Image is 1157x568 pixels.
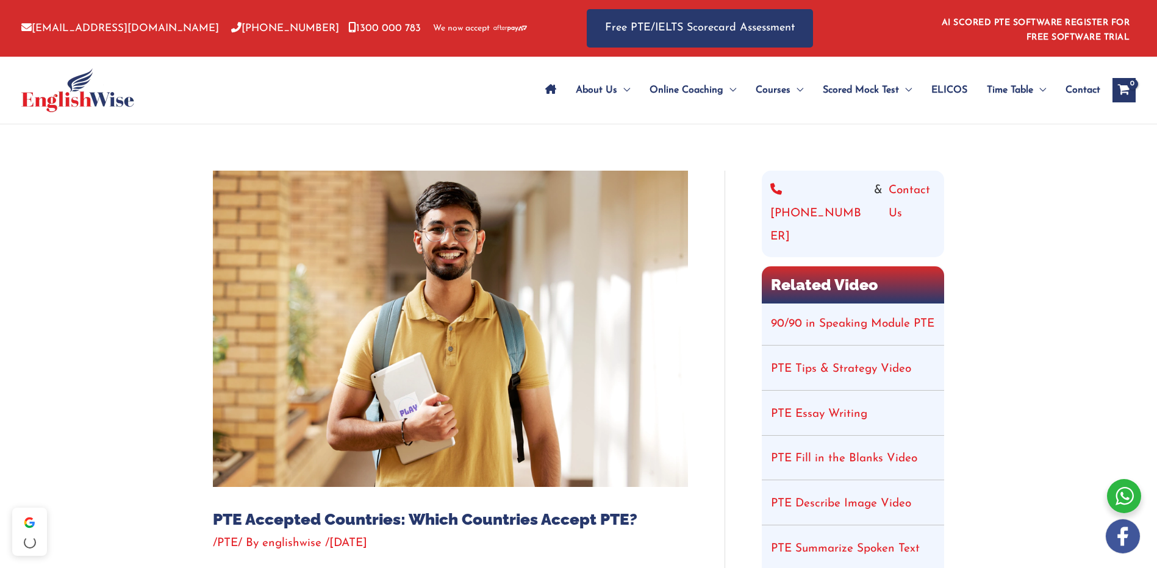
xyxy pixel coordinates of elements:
a: PTE Essay Writing [771,408,867,420]
span: Contact [1066,69,1100,112]
a: Online CoachingMenu Toggle [640,69,746,112]
div: & [770,179,936,249]
a: 90/90 in Speaking Module PTE [771,318,934,330]
a: PTE Summarize Spoken Text [771,543,920,555]
a: Contact Us [889,179,936,249]
a: CoursesMenu Toggle [746,69,813,112]
span: Time Table [987,69,1033,112]
a: ELICOS [922,69,977,112]
a: Contact [1056,69,1100,112]
a: englishwise [262,538,325,549]
a: PTE Describe Image Video [771,498,911,509]
span: ELICOS [931,69,967,112]
aside: Header Widget 1 [934,9,1136,48]
img: cropped-ew-logo [21,68,134,112]
span: Menu Toggle [1033,69,1046,112]
a: Free PTE/IELTS Scorecard Assessment [587,9,813,48]
h1: PTE Accepted Countries: Which Countries Accept PTE? [213,510,688,529]
a: PTE [217,538,238,549]
a: [PHONE_NUMBER] [231,23,339,34]
div: / / By / [213,535,688,552]
span: Courses [756,69,790,112]
img: Afterpay-Logo [493,25,527,32]
span: englishwise [262,538,321,549]
a: View Shopping Cart, empty [1112,78,1136,102]
a: Scored Mock TestMenu Toggle [813,69,922,112]
span: We now accept [433,23,490,35]
nav: Site Navigation: Main Menu [536,69,1100,112]
span: Menu Toggle [899,69,912,112]
span: Menu Toggle [790,69,803,112]
span: [DATE] [329,538,367,549]
a: AI SCORED PTE SOFTWARE REGISTER FOR FREE SOFTWARE TRIAL [942,18,1130,42]
a: Time TableMenu Toggle [977,69,1056,112]
span: Menu Toggle [723,69,736,112]
a: PTE Fill in the Blanks Video [771,453,917,464]
a: PTE Tips & Strategy Video [771,363,911,375]
h2: Related Video [762,266,944,304]
a: [PHONE_NUMBER] [770,179,868,249]
span: Online Coaching [650,69,723,112]
span: Menu Toggle [617,69,630,112]
span: About Us [576,69,617,112]
img: white-facebook.png [1106,519,1140,553]
a: [EMAIL_ADDRESS][DOMAIN_NAME] [21,23,219,34]
span: Scored Mock Test [823,69,899,112]
a: About UsMenu Toggle [566,69,640,112]
a: 1300 000 783 [348,23,421,34]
